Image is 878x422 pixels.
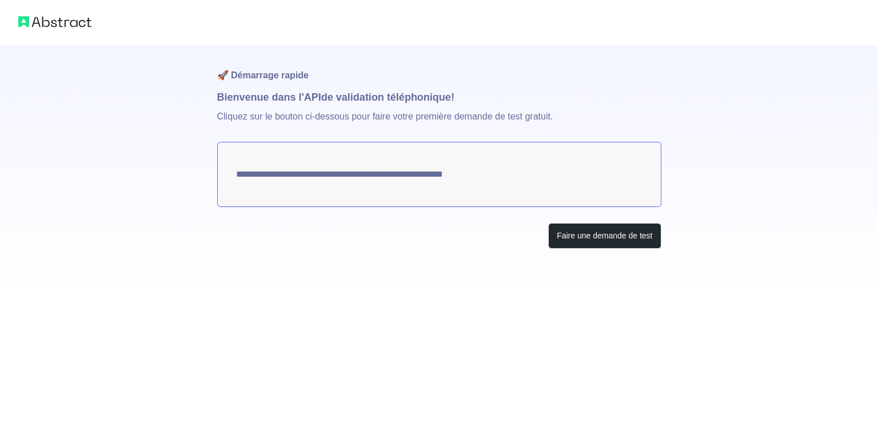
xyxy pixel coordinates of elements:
font: 🚀 Démarrage rapide [217,70,309,80]
font: Bienvenue dans l'API [217,91,321,103]
font: Cliquez sur le bouton ci-dessous pour faire votre première demande de test gratuit. [217,112,553,121]
font: Faire une demande de test [557,231,652,240]
font: ! [451,91,454,103]
img: Logo abstrait [18,14,91,30]
font: de validation téléphonique [321,91,451,103]
button: Faire une demande de test [548,223,661,249]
